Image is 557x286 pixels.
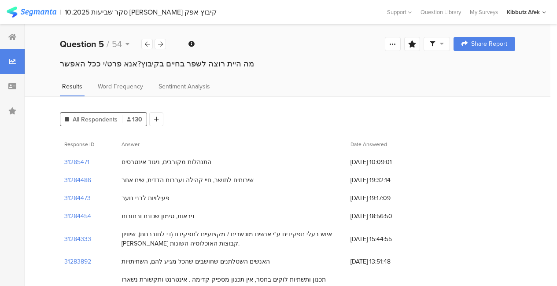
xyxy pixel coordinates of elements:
[350,212,421,221] span: [DATE] 18:56:50
[159,82,210,91] span: Sentiment Analysis
[62,82,82,91] span: Results
[60,58,515,70] div: מה היית רוצה לשפר בחיים בקיבוץ?אנא פרט/י ככל האפשר
[122,176,254,185] div: שירותים לתושב, חיי קהילה וערבות הדדית, שיח אחר
[65,8,217,16] div: 10.2025 סקר שביעות [PERSON_NAME] קיבוץ אפק
[122,158,211,167] div: התנהלות מקורבים, ניגוד אינטרסים
[112,37,122,51] span: 54
[471,41,507,47] span: Share Report
[64,158,89,167] section: 31285471
[350,257,421,266] span: [DATE] 13:51:48
[122,257,270,266] div: האנשים השטלתנים שחושבים שהכל מגיע להם, השחיתויות
[64,140,94,148] span: Response ID
[98,82,143,91] span: Word Frequency
[350,194,421,203] span: [DATE] 19:17:09
[350,140,387,148] span: Date Answered
[122,194,170,203] div: פעילויות לבני נוער
[416,8,465,16] a: Question Library
[60,37,104,51] b: Question 5
[64,257,91,266] section: 31283892
[122,212,195,221] div: ניראות, סימון שכונת ורחובות
[64,194,91,203] section: 31284473
[507,8,540,16] div: Kibbutz Afek
[387,5,412,19] div: Support
[350,235,421,244] span: [DATE] 15:44:55
[7,7,56,18] img: segmanta logo
[127,115,142,124] span: 130
[60,7,61,17] div: |
[107,37,109,51] span: /
[64,212,91,221] section: 31284454
[465,8,502,16] a: My Surveys
[64,235,91,244] section: 31284333
[122,230,342,248] div: איוש בעלי תפקידים ע"י אנשים מוכשרים / מקצועיים לתפקידם (די לחובבנות), שיוויון [PERSON_NAME] קבוצו...
[122,140,140,148] span: Answer
[350,158,421,167] span: [DATE] 10:09:01
[64,176,91,185] section: 31284486
[73,115,118,124] span: All Respondents
[350,176,421,185] span: [DATE] 19:32:14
